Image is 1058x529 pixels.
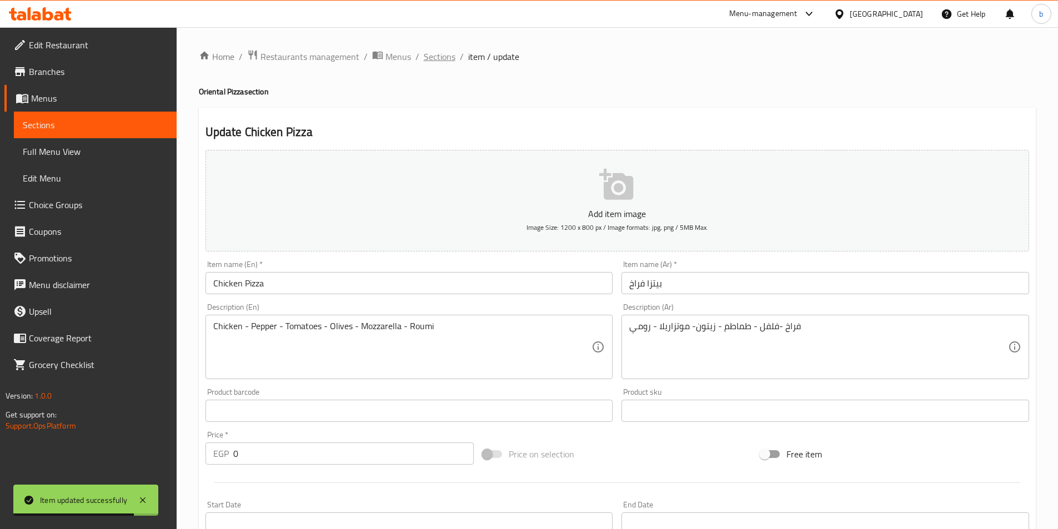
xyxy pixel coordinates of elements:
a: Menus [372,49,411,64]
h4: Oriental Pizza section [199,86,1036,97]
a: Full Menu View [14,138,177,165]
p: Add item image [223,207,1012,220]
a: Grocery Checklist [4,351,177,378]
span: Get support on: [6,407,57,422]
div: [GEOGRAPHIC_DATA] [850,8,923,20]
a: Menus [4,85,177,112]
span: 1.0.0 [34,389,52,403]
a: Edit Menu [14,165,177,192]
a: Upsell [4,298,177,325]
span: Grocery Checklist [29,358,168,371]
span: Free item [786,447,822,461]
span: Image Size: 1200 x 800 px / Image formats: jpg, png / 5MB Max. [527,221,708,234]
input: Please enter product barcode [205,400,613,422]
span: Sections [23,118,168,132]
div: Menu-management [729,7,798,21]
a: Promotions [4,245,177,271]
nav: breadcrumb [199,49,1036,64]
input: Please enter price [233,442,474,465]
span: Menus [385,50,411,63]
span: item / update [468,50,519,63]
input: Enter name En [205,272,613,294]
span: Version: [6,389,33,403]
li: / [460,50,464,63]
button: Add item imageImage Size: 1200 x 800 px / Image formats: jpg, png / 5MB Max. [205,150,1029,251]
a: Sections [14,112,177,138]
span: Choice Groups [29,198,168,211]
a: Choice Groups [4,192,177,218]
li: / [415,50,419,63]
span: Edit Restaurant [29,38,168,52]
h2: Update Chicken Pizza [205,124,1029,140]
a: Branches [4,58,177,85]
li: / [364,50,368,63]
span: Restaurants management [260,50,359,63]
input: Enter name Ar [621,272,1029,294]
li: / [239,50,243,63]
div: Item updated successfully [40,494,127,506]
textarea: فراخ -فلفل - طماطم - زيتون- موتزاريلا - رومي [629,321,1008,374]
a: Sections [424,50,455,63]
a: Menu disclaimer [4,271,177,298]
span: Menus [31,92,168,105]
textarea: Chicken - Pepper - Tomatoes - Olives - Mozzarella - Roumi [213,321,592,374]
span: Upsell [29,305,168,318]
a: Coupons [4,218,177,245]
span: Promotions [29,251,168,265]
a: Edit Restaurant [4,32,177,58]
span: Menu disclaimer [29,278,168,291]
input: Please enter product sku [621,400,1029,422]
a: Home [199,50,234,63]
span: Branches [29,65,168,78]
a: Coverage Report [4,325,177,351]
p: EGP [213,447,229,460]
a: Support.OpsPlatform [6,419,76,433]
span: Price on selection [509,447,574,461]
a: Restaurants management [247,49,359,64]
span: Coverage Report [29,331,168,345]
span: Edit Menu [23,172,168,185]
span: Full Menu View [23,145,168,158]
span: Coupons [29,225,168,238]
span: b [1039,8,1043,20]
